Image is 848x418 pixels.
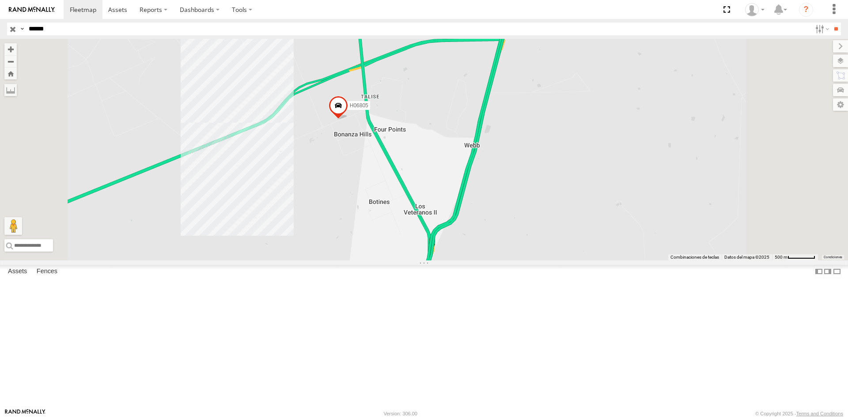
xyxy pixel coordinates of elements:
[670,254,719,260] button: Combinaciones de teclas
[742,3,768,16] div: Juan Lopez
[812,23,831,35] label: Search Filter Options
[824,256,842,259] a: Condiciones (se abre en una nueva pestaña)
[384,411,417,416] div: Version: 306.00
[9,7,55,13] img: rand-logo.svg
[823,265,832,278] label: Dock Summary Table to the Right
[799,3,813,17] i: ?
[814,265,823,278] label: Dock Summary Table to the Left
[724,255,769,260] span: Datos del mapa ©2025
[32,265,62,278] label: Fences
[4,43,17,55] button: Zoom in
[350,102,368,109] span: H06805
[775,255,787,260] span: 500 m
[755,411,843,416] div: © Copyright 2025 -
[796,411,843,416] a: Terms and Conditions
[833,98,848,111] label: Map Settings
[772,254,818,260] button: Escala del mapa: 500 m por 59 píxeles
[4,265,31,278] label: Assets
[5,409,45,418] a: Visit our Website
[4,217,22,235] button: Arrastra el hombrecito naranja al mapa para abrir Street View
[4,68,17,79] button: Zoom Home
[833,265,841,278] label: Hide Summary Table
[19,23,26,35] label: Search Query
[4,84,17,96] label: Measure
[4,55,17,68] button: Zoom out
